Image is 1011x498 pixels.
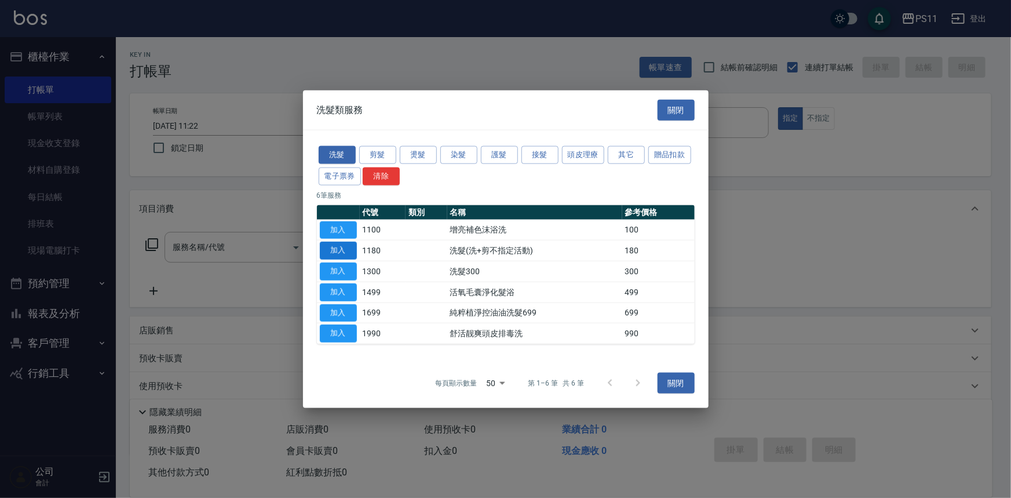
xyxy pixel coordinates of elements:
[317,190,695,200] p: 6 筆服務
[447,220,622,241] td: 增亮補色沫浴洗
[360,220,406,241] td: 1100
[406,205,447,220] th: 類別
[359,146,396,164] button: 剪髮
[562,146,605,164] button: 頭皮理療
[360,303,406,323] td: 1699
[440,146,477,164] button: 染髮
[320,325,357,343] button: 加入
[400,146,437,164] button: 燙髮
[360,261,406,282] td: 1300
[447,282,622,303] td: 活氧毛囊淨化髮浴
[320,242,357,260] button: 加入
[447,261,622,282] td: 洗髮300
[622,261,695,282] td: 300
[447,323,622,344] td: 舒活靓爽頭皮排毒洗
[360,323,406,344] td: 1990
[360,205,406,220] th: 代號
[435,378,477,388] p: 每頁顯示數量
[622,205,695,220] th: 參考價格
[528,378,584,388] p: 第 1–6 筆 共 6 筆
[360,240,406,261] td: 1180
[622,323,695,344] td: 990
[447,240,622,261] td: 洗髮(洗+剪不指定活動)
[317,104,363,115] span: 洗髮類服務
[360,282,406,303] td: 1499
[319,167,362,185] button: 電子票券
[521,146,559,164] button: 接髮
[320,221,357,239] button: 加入
[622,282,695,303] td: 499
[320,283,357,301] button: 加入
[648,146,691,164] button: 贈品扣款
[658,99,695,121] button: 關閉
[447,303,622,323] td: 純粹植淨控油油洗髮699
[481,146,518,164] button: 護髮
[447,205,622,220] th: 名稱
[658,373,695,394] button: 關閉
[320,304,357,322] button: 加入
[622,240,695,261] td: 180
[608,146,645,164] button: 其它
[319,146,356,164] button: 洗髮
[481,368,509,399] div: 50
[622,303,695,323] td: 699
[622,220,695,241] td: 100
[363,167,400,185] button: 清除
[320,263,357,281] button: 加入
